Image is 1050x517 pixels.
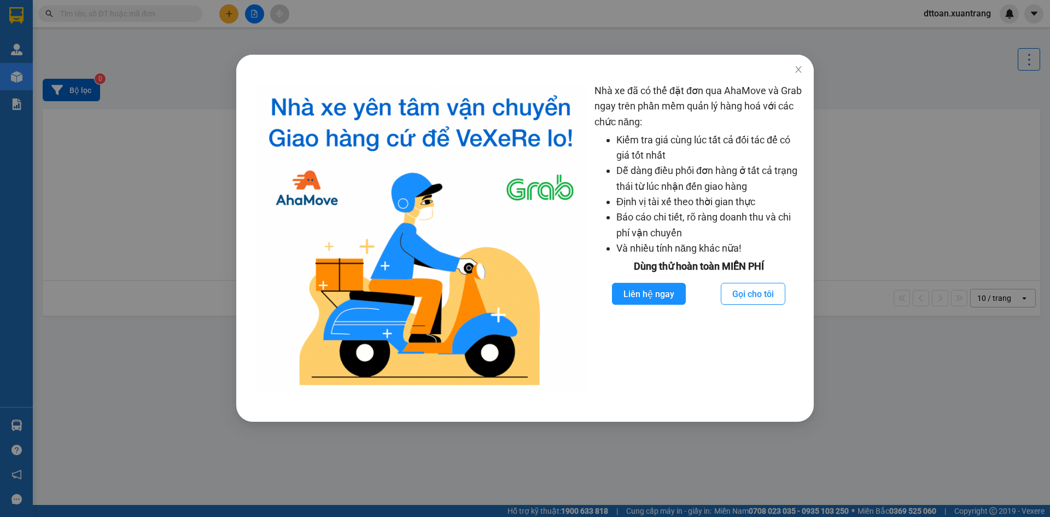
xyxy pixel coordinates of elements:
div: Nhà xe đã có thể đặt đơn qua AhaMove và Grab ngay trên phần mềm quản lý hàng hoá với các chức năng: [594,83,803,394]
li: Và nhiều tính năng khác nữa! [616,241,803,256]
span: close [794,65,803,74]
span: Liên hệ ngay [623,287,674,301]
div: Dùng thử hoàn toàn MIỄN PHÍ [594,259,803,274]
li: Định vị tài xế theo thời gian thực [616,194,803,210]
img: logo [256,83,586,394]
button: Liên hệ ngay [612,283,686,305]
button: Close [783,55,814,85]
span: Gọi cho tôi [732,287,774,301]
button: Gọi cho tôi [721,283,785,305]
li: Báo cáo chi tiết, rõ ràng doanh thu và chi phí vận chuyển [616,210,803,241]
li: Kiểm tra giá cùng lúc tất cả đối tác để có giá tốt nhất [616,132,803,164]
li: Dễ dàng điều phối đơn hàng ở tất cả trạng thái từ lúc nhận đến giao hàng [616,163,803,194]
